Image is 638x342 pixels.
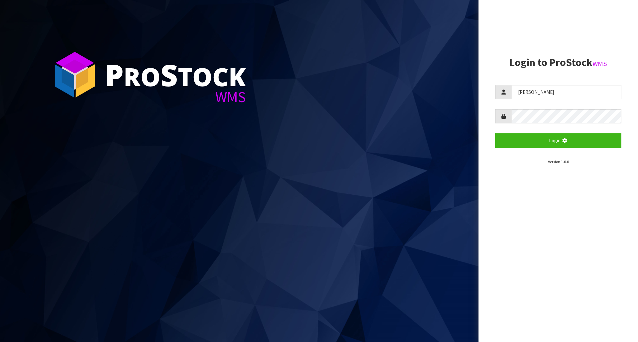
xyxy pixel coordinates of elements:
[512,85,621,99] input: Username
[50,50,100,100] img: ProStock Cube
[105,90,246,104] div: WMS
[105,54,124,95] span: P
[592,59,607,68] small: WMS
[160,54,178,95] span: S
[105,60,246,90] div: ro tock
[495,57,621,68] h2: Login to ProStock
[548,159,569,164] small: Version 1.0.0
[495,133,621,148] button: Login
